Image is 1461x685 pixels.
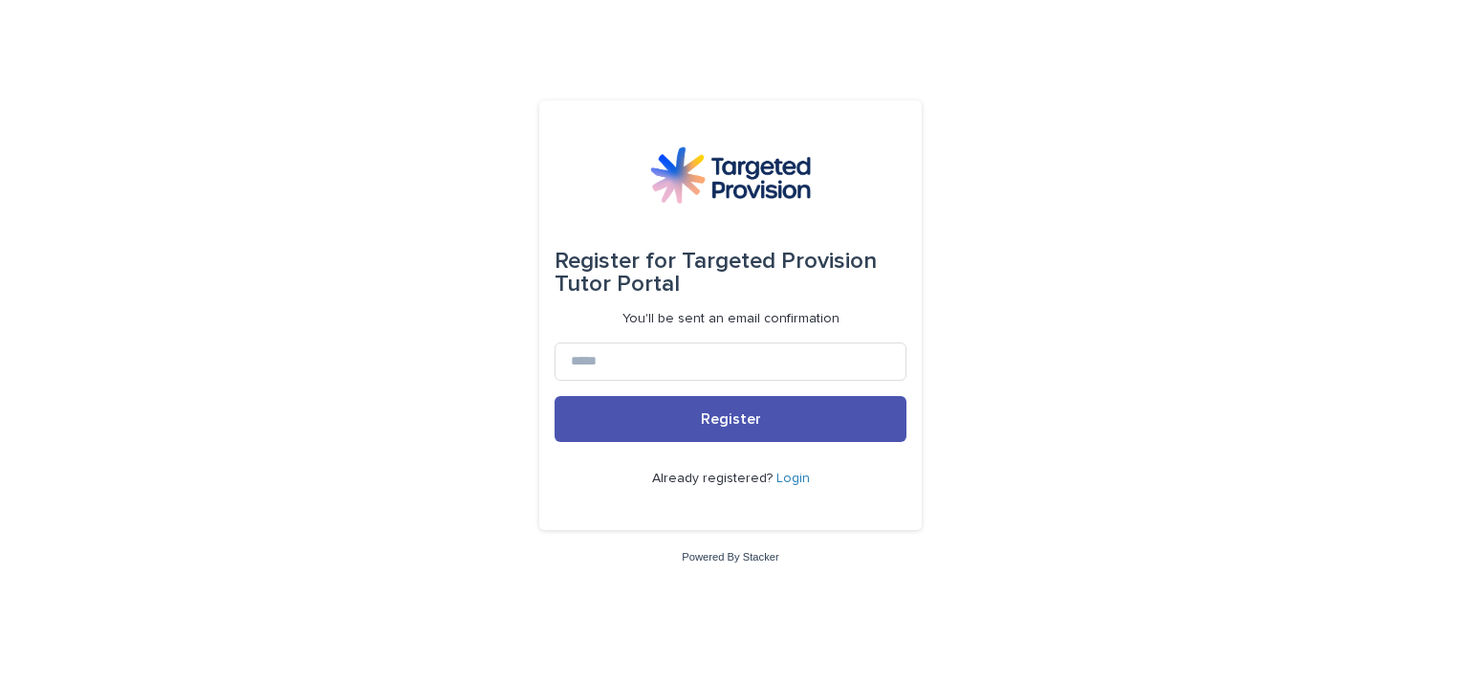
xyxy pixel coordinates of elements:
p: You'll be sent an email confirmation [622,311,840,327]
div: Targeted Provision Tutor Portal [555,234,906,311]
a: Powered By Stacker [682,551,778,563]
span: Register for [555,250,676,273]
button: Register [555,396,906,442]
img: M5nRWzHhSzIhMunXDL62 [650,146,811,204]
a: Login [776,472,810,485]
span: Already registered? [652,472,776,485]
span: Register [701,411,761,427]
